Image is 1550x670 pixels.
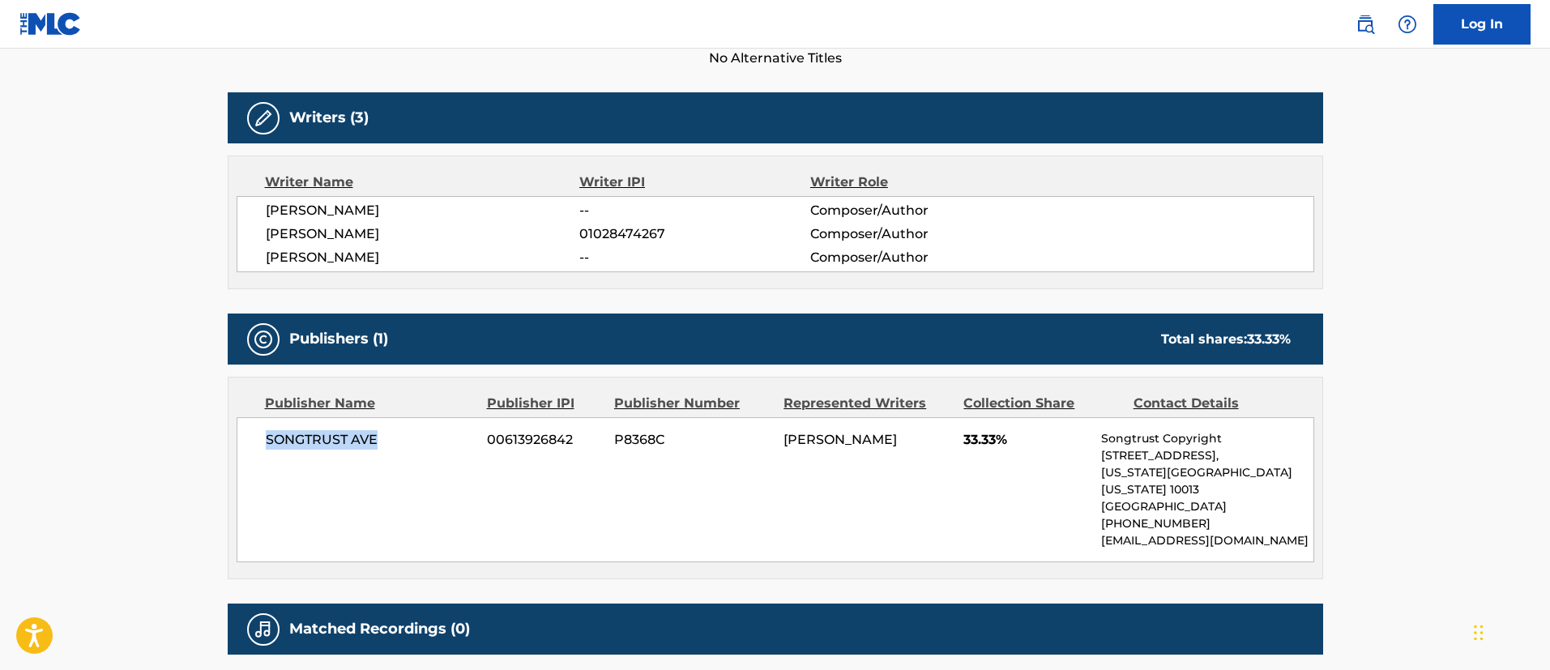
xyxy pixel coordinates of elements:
p: [US_STATE][GEOGRAPHIC_DATA][US_STATE] 10013 [1101,464,1313,498]
iframe: Chat Widget [1469,592,1550,670]
span: Composer/Author [810,248,1020,267]
img: Matched Recordings [254,620,273,639]
div: Writer Name [265,173,580,192]
span: SONGTRUST AVE [266,430,476,450]
img: help [1398,15,1417,34]
p: Songtrust Copyright [1101,430,1313,447]
p: [PHONE_NUMBER] [1101,515,1313,532]
a: Public Search [1349,8,1381,41]
div: Publisher IPI [487,394,602,413]
span: 33.33 % [1247,331,1291,347]
p: [GEOGRAPHIC_DATA] [1101,498,1313,515]
a: Log In [1433,4,1531,45]
div: Drag [1474,608,1484,657]
div: Contact Details [1134,394,1291,413]
img: search [1356,15,1375,34]
p: [STREET_ADDRESS], [1101,447,1313,464]
img: Writers [254,109,273,128]
span: [PERSON_NAME] [266,201,580,220]
span: 00613926842 [487,430,602,450]
span: 33.33% [963,430,1089,450]
h5: Writers (3) [289,109,369,127]
div: Total shares: [1161,330,1291,349]
div: Publisher Name [265,394,475,413]
h5: Matched Recordings (0) [289,620,470,638]
span: [PERSON_NAME] [784,432,897,447]
div: Writer Role [810,173,1020,192]
span: -- [579,201,809,220]
img: Publishers [254,330,273,349]
div: Publisher Number [614,394,771,413]
span: [PERSON_NAME] [266,248,580,267]
span: Composer/Author [810,201,1020,220]
div: Writer IPI [579,173,810,192]
span: -- [579,248,809,267]
div: Collection Share [963,394,1121,413]
p: [EMAIL_ADDRESS][DOMAIN_NAME] [1101,532,1313,549]
span: Composer/Author [810,224,1020,244]
span: 01028474267 [579,224,809,244]
span: [PERSON_NAME] [266,224,580,244]
span: No Alternative Titles [228,49,1323,68]
div: Help [1391,8,1424,41]
h5: Publishers (1) [289,330,388,348]
div: Represented Writers [784,394,951,413]
img: MLC Logo [19,12,82,36]
span: P8368C [614,430,771,450]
